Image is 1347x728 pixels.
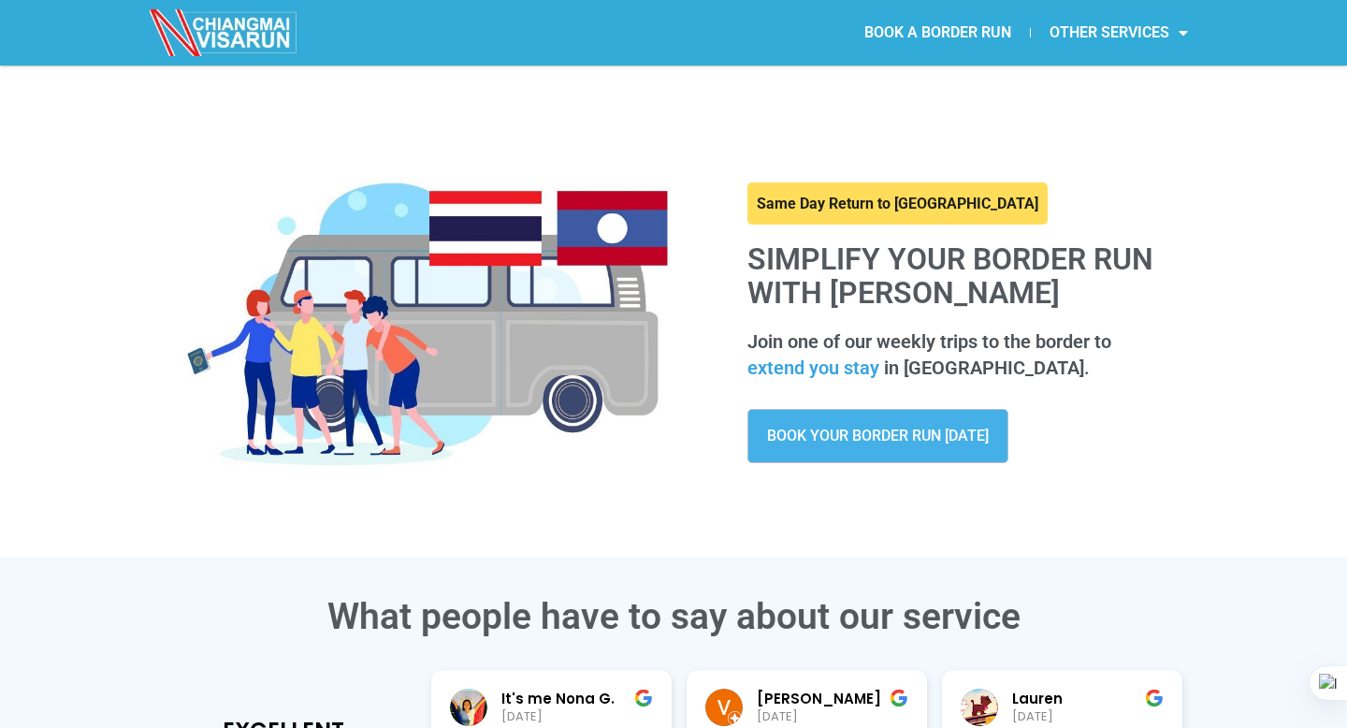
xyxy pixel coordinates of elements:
[673,11,1207,54] nav: Menu
[1031,11,1207,54] a: OTHER SERVICES
[961,689,998,726] img: Lauren profile picture
[747,330,1111,353] span: Join one of our weekly trips to the border to
[747,355,879,381] span: extend you stay
[150,599,1197,635] h3: What people have to say about our service
[1012,708,1164,725] div: [DATE]
[747,409,1008,463] a: BOOK YOUR BORDER RUN [DATE]
[747,243,1179,309] h1: Simplify your border run with [PERSON_NAME]
[767,429,989,444] span: BOOK YOUR BORDER RUN [DATE]
[757,689,908,708] div: [PERSON_NAME]
[705,689,743,726] img: Victor A profile picture
[501,689,653,708] div: It's me Nona G.
[450,689,487,726] img: It's me Nona G. profile picture
[1012,689,1164,708] div: Lauren
[884,357,1090,379] span: in [GEOGRAPHIC_DATA].
[501,708,653,725] div: [DATE]
[757,708,908,725] div: [DATE]
[846,11,1030,54] a: BOOK A BORDER RUN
